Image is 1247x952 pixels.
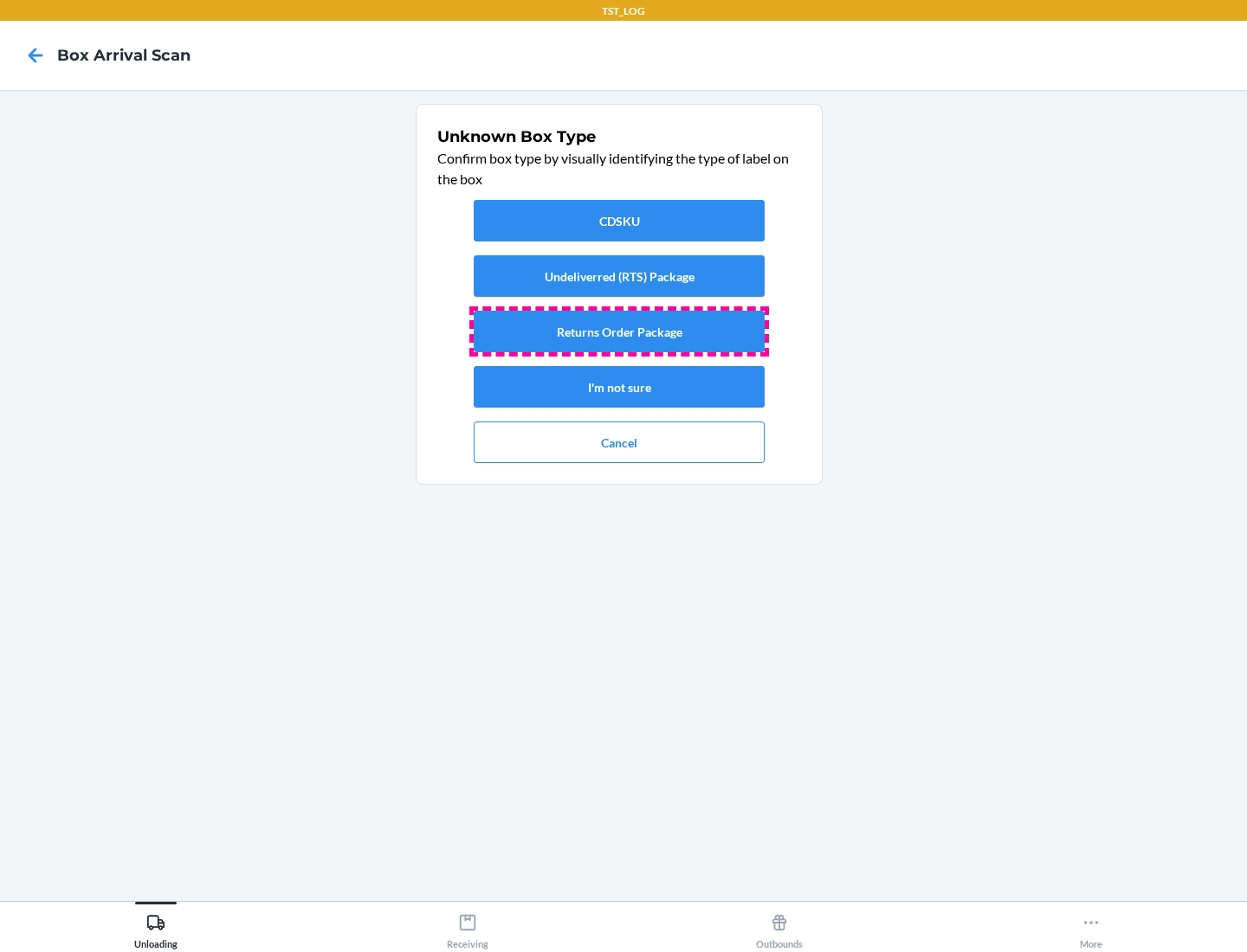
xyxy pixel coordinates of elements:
[602,3,645,19] p: TST_LOG
[437,125,801,148] h1: Unknown Box Type
[447,906,488,949] div: Receiving
[474,255,765,297] button: Undeliverred (RTS) Package
[437,148,801,190] p: Confirm box type by visually identifying the type of label on the box
[312,902,623,949] button: Receiving
[623,902,935,949] button: Outbounds
[756,906,803,949] div: Outbounds
[474,421,765,463] button: Cancel
[935,902,1247,949] button: More
[474,311,765,352] button: Returns Order Package
[1080,906,1102,949] div: More
[57,44,191,67] h4: Box Arrival Scan
[474,366,765,408] button: I'm not sure
[474,200,765,241] button: CDSKU
[134,906,178,949] div: Unloading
